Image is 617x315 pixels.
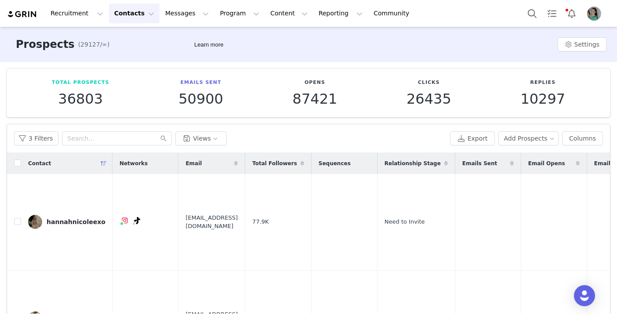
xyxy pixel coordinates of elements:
span: Relationship Stage [385,159,441,167]
p: 26435 [406,91,451,107]
a: hannahnicoleexo [28,215,105,229]
span: Emails Sent [462,159,497,167]
div: Tooltip anchor [192,40,225,49]
p: Emails Sent [178,79,223,87]
i: icon: search [160,135,167,141]
span: Email [185,159,202,167]
button: Notifications [562,4,581,23]
img: instagram.svg [121,217,128,224]
img: c0ba1647-50f9-4b34-9d18-c757e66d84d3.png [587,7,601,21]
span: (29127/∞) [78,40,110,49]
button: Views [175,131,227,145]
h3: Prospects [16,36,75,52]
p: 87421 [293,91,338,107]
p: Replies [520,79,565,87]
p: Clicks [406,79,451,87]
button: Columns [562,131,603,145]
span: Sequences [319,159,351,167]
span: [EMAIL_ADDRESS][DOMAIN_NAME] [185,214,238,231]
button: 3 Filters [14,131,58,145]
button: Profile [582,7,610,21]
p: 50900 [178,91,223,107]
span: Contact [28,159,51,167]
img: grin logo [7,10,38,18]
div: hannahnicoleexo [47,218,105,225]
span: Need to Invite [385,217,425,226]
button: Content [265,4,313,23]
button: Settings [558,37,606,51]
span: Email Opens [528,159,565,167]
a: Tasks [542,4,562,23]
button: Messages [160,4,214,23]
p: Opens [293,79,338,87]
div: Open Intercom Messenger [574,285,595,306]
p: 36803 [52,91,109,107]
p: 10297 [520,91,565,107]
button: Add Prospects [498,131,559,145]
button: Program [214,4,265,23]
button: Search [523,4,542,23]
button: Export [450,131,495,145]
span: Total Followers [252,159,297,167]
button: Contacts [109,4,160,23]
button: Recruitment [45,4,109,23]
button: Reporting [313,4,368,23]
span: Networks [120,159,148,167]
input: Search... [62,131,172,145]
p: Total Prospects [52,79,109,87]
img: cee204da-819b-4ac1-accc-7b59726f0130.jpg [28,215,42,229]
span: 77.9K [252,217,269,226]
a: Community [368,4,418,23]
